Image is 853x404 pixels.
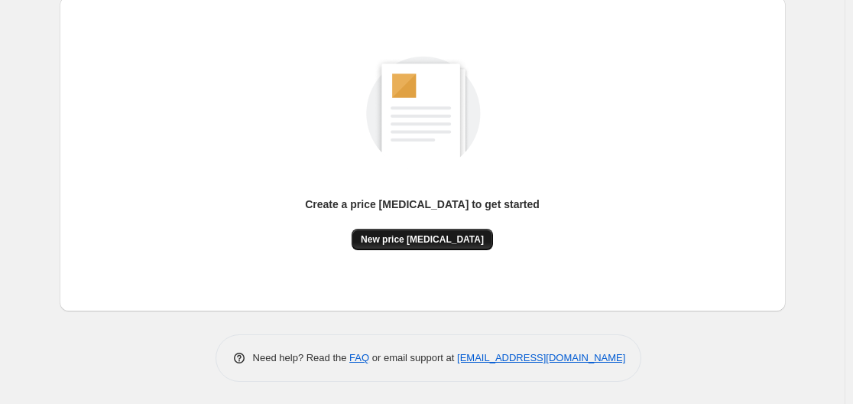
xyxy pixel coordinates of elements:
[349,352,369,363] a: FAQ
[369,352,457,363] span: or email support at
[361,233,484,246] span: New price [MEDICAL_DATA]
[253,352,350,363] span: Need help? Read the
[352,229,493,250] button: New price [MEDICAL_DATA]
[305,197,540,212] p: Create a price [MEDICAL_DATA] to get started
[457,352,625,363] a: [EMAIL_ADDRESS][DOMAIN_NAME]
